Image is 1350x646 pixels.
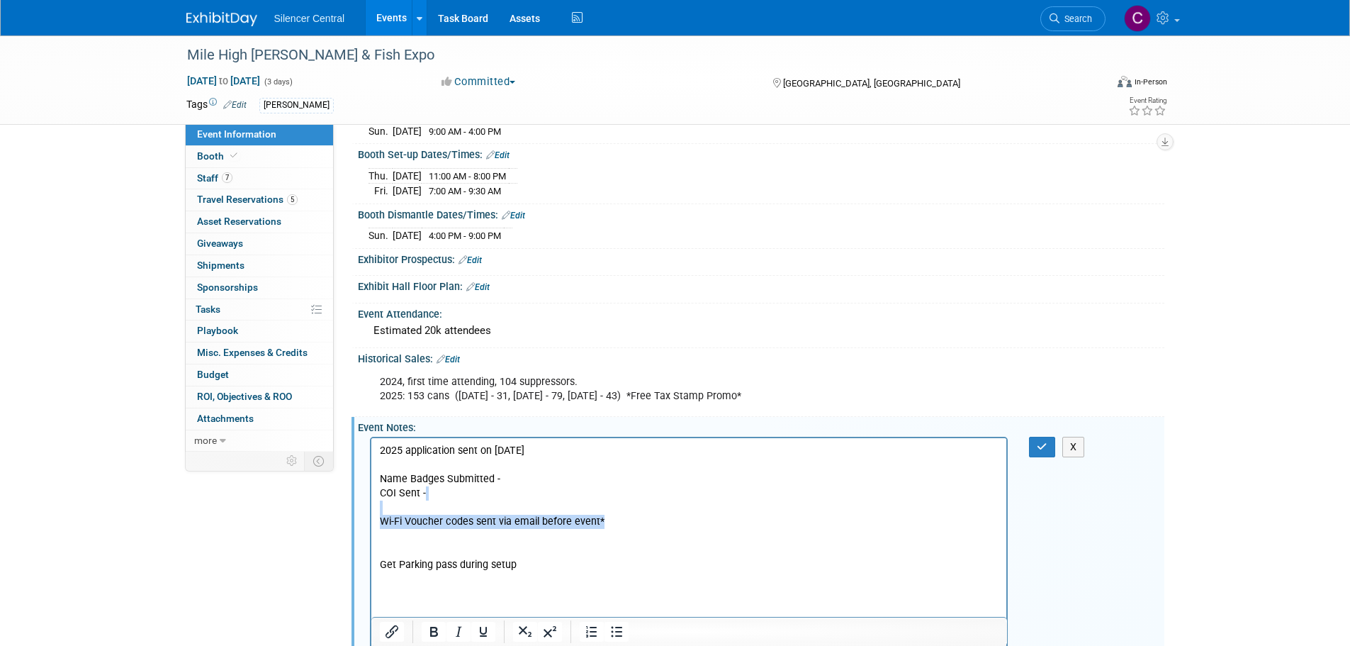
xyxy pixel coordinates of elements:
[604,622,629,642] button: Bullet list
[287,194,298,205] span: 5
[471,622,495,642] button: Underline
[186,408,333,430] a: Attachments
[197,282,258,293] span: Sponsorships
[429,171,506,182] span: 11:00 AM - 8:00 PM
[197,413,254,424] span: Attachments
[1059,13,1092,24] span: Search
[197,238,243,249] span: Giveaways
[197,172,232,184] span: Staff
[393,123,422,138] td: [DATE]
[369,228,393,243] td: Sun.
[358,144,1164,162] div: Booth Set-up Dates/Times:
[580,622,604,642] button: Numbered list
[186,168,333,189] a: Staff7
[197,128,276,140] span: Event Information
[186,12,257,26] img: ExhibitDay
[186,321,333,342] a: Playbook
[186,146,333,167] a: Booth
[393,168,422,184] td: [DATE]
[369,184,393,199] td: Fri.
[197,347,308,358] span: Misc. Expenses & Credits
[197,150,240,162] span: Booth
[486,150,510,160] a: Edit
[393,184,422,199] td: [DATE]
[186,97,247,113] td: Tags
[437,355,460,364] a: Edit
[1062,437,1085,457] button: X
[196,303,220,315] span: Tasks
[186,255,333,277] a: Shipments
[513,622,537,642] button: Subscript
[186,430,333,452] a: more
[466,282,490,292] a: Edit
[197,260,244,271] span: Shipments
[1124,5,1151,32] img: Cade Cox
[186,74,261,87] span: [DATE] [DATE]
[783,78,960,89] span: [GEOGRAPHIC_DATA], [GEOGRAPHIC_DATA]
[197,194,298,205] span: Travel Reservations
[358,348,1164,367] div: Historical Sales:
[197,216,281,227] span: Asset Reservations
[437,74,521,89] button: Committed
[370,368,1008,411] div: 2024, first time attending, 104 suppressors. 2025: 153 cans ([DATE] - 31, [DATE] - 79, [DATE] - 4...
[358,303,1164,321] div: Event Attendance:
[186,189,333,211] a: Travel Reservations5
[186,299,333,321] a: Tasks
[358,417,1164,435] div: Event Notes:
[280,452,305,470] td: Personalize Event Tab Strip
[1134,77,1167,87] div: In-Person
[358,249,1164,267] div: Exhibitor Prospectus:
[186,124,333,145] a: Event Information
[429,186,501,196] span: 7:00 AM - 9:30 AM
[1022,74,1168,95] div: Event Format
[263,77,293,87] span: (3 days)
[369,123,393,138] td: Sun.
[393,228,422,243] td: [DATE]
[429,230,501,241] span: 4:00 PM - 9:00 PM
[446,622,471,642] button: Italic
[197,369,229,380] span: Budget
[1040,6,1106,31] a: Search
[459,255,482,265] a: Edit
[197,325,238,336] span: Playbook
[230,152,237,160] i: Booth reservation complete
[217,75,230,87] span: to
[186,277,333,299] a: Sponsorships
[182,43,1084,68] div: Mile High [PERSON_NAME] & Fish Expo
[222,172,232,183] span: 7
[186,233,333,255] a: Giveaways
[186,364,333,386] a: Budget
[358,204,1164,223] div: Booth Dismantle Dates/Times:
[223,100,247,110] a: Edit
[186,386,333,408] a: ROI, Objectives & ROO
[538,622,562,642] button: Superscript
[358,276,1164,294] div: Exhibit Hall Floor Plan:
[380,622,404,642] button: Insert/edit link
[186,343,333,364] a: Misc. Expenses & Credits
[274,13,345,24] span: Silencer Central
[194,435,217,446] span: more
[197,391,292,402] span: ROI, Objectives & ROO
[259,98,334,113] div: [PERSON_NAME]
[422,622,446,642] button: Bold
[502,211,525,221] a: Edit
[429,126,501,137] span: 9:00 AM - 4:00 PM
[186,211,333,233] a: Asset Reservations
[369,168,393,184] td: Thu.
[369,320,1154,342] div: Estimated 20k attendees
[1118,76,1132,87] img: Format-Inperson.png
[1128,97,1166,104] div: Event Rating
[304,452,333,470] td: Toggle Event Tabs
